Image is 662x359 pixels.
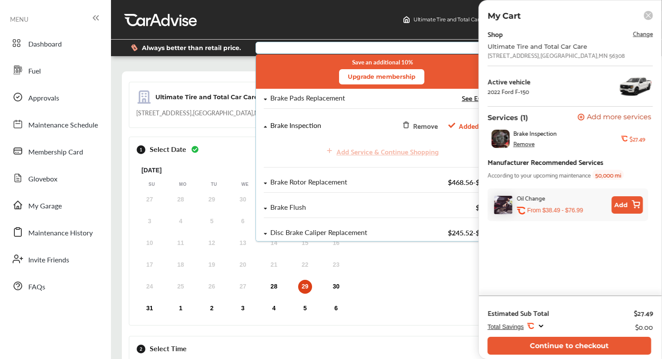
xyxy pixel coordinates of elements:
[475,202,501,212] span: $131.99
[487,52,625,59] div: [STREET_ADDRESS] , [GEOGRAPHIC_DATA] , MN 56308
[174,258,188,272] div: Not available Monday, August 18th, 2025
[413,120,437,131] div: Remove
[155,93,258,101] div: Ultimate Tire and Total Car Care
[618,73,653,99] img: 15010_st0640_046.png
[8,248,102,270] a: Invite Friends
[487,323,524,330] span: Total Savings
[28,282,45,293] span: FAQs
[241,181,249,188] div: We
[587,114,651,122] span: Add more services
[8,32,102,54] a: Dashboard
[329,280,343,294] div: Choose Saturday, August 30th, 2025
[8,113,102,135] a: Maintenance Schedule
[487,11,521,21] p: My Cart
[136,89,152,105] img: default_shop_logo.394c5474.svg
[403,16,410,23] img: header-home-logo.8d720a4f.svg
[491,130,510,148] img: brake-inspection-thumb.jpg
[28,66,41,77] span: Fuel
[267,280,281,294] div: Choose Thursday, August 28th, 2025
[578,114,651,122] button: Add more services
[487,28,503,40] div: Shop
[8,140,102,162] a: Membership Card
[136,167,354,174] div: [DATE]
[8,221,102,243] a: Maintenance History
[210,181,218,188] div: Tu
[28,93,59,104] span: Approvals
[28,201,62,212] span: My Garage
[174,236,188,250] div: Not available Monday, August 11th, 2025
[236,280,250,294] div: Not available Wednesday, August 27th, 2025
[513,140,534,147] div: Remove
[236,193,250,207] div: Not available Wednesday, July 30th, 2025
[205,215,219,228] div: Not available Tuesday, August 5th, 2025
[10,16,28,23] span: MENU
[205,302,219,315] div: Choose Tuesday, September 2nd, 2025
[267,258,281,272] div: Not available Thursday, August 21st, 2025
[487,43,627,50] div: Ultimate Tire and Total Car Care
[487,114,528,122] p: Services (1)
[494,196,512,214] img: oil-change-thumb.jpg
[136,108,284,117] div: [STREET_ADDRESS] , [GEOGRAPHIC_DATA] , MN 56308
[487,337,651,355] button: Continue to checkout
[131,44,138,51] img: dollor_label_vector.a70140d1.svg
[270,229,367,236] div: Disc Brake Caliper Replacement
[447,177,501,187] span: $468.56 - $984.85
[527,206,583,215] p: From $38.49 - $76.99
[143,258,157,272] div: Not available Sunday, August 17th, 2025
[487,88,529,95] div: 2022 Ford F-150
[8,194,102,216] a: My Garage
[136,141,637,158] div: Select Date
[270,178,347,186] div: Brake Rotor Replacement
[629,135,645,142] b: $27.49
[174,215,188,228] div: Not available Monday, August 4th, 2025
[487,170,591,180] span: According to your upcoming maintenance
[142,45,241,51] span: Always better than retail price.
[174,280,188,294] div: Not available Monday, August 25th, 2025
[298,236,312,250] div: Not available Friday, August 15th, 2025
[578,114,653,122] a: Add more services
[487,77,530,85] div: Active vehicle
[413,16,628,23] span: Ultimate Tire and Total Car Care , [STREET_ADDRESS] [GEOGRAPHIC_DATA] , MN 56308
[174,193,188,207] div: Not available Monday, July 28th, 2025
[28,147,83,158] span: Membership Card
[298,302,312,315] div: Choose Friday, September 5th, 2025
[8,86,102,108] a: Approvals
[8,167,102,189] a: Glovebox
[592,170,624,180] span: 50,000 mi
[487,156,603,168] div: Manufacturer Recommended Services
[236,236,250,250] div: Not available Wednesday, August 13th, 2025
[267,302,281,315] div: Choose Thursday, September 4th, 2025
[143,236,157,250] div: Not available Sunday, August 10th, 2025
[143,215,157,228] div: Not available Sunday, August 3rd, 2025
[205,236,219,250] div: Not available Tuesday, August 12th, 2025
[270,94,345,102] div: Brake Pads Replacement
[352,59,413,66] small: Save an additional 10%
[137,145,145,154] div: 1
[174,302,188,315] div: Choose Monday, September 1st, 2025
[143,302,157,315] div: Choose Sunday, August 31st, 2025
[28,120,98,131] span: Maintenance Schedule
[137,345,145,353] div: 2
[298,258,312,272] div: Not available Friday, August 22nd, 2025
[339,69,424,84] button: Upgrade membership
[270,204,306,211] div: Brake Flush
[28,39,62,50] span: Dashboard
[329,258,343,272] div: Not available Saturday, August 23rd, 2025
[458,120,501,131] span: Added to cart
[329,302,343,315] div: Choose Saturday, September 6th, 2025
[298,280,312,294] div: Choose Friday, August 29th, 2025
[28,174,57,185] span: Glovebox
[236,302,250,315] div: Choose Wednesday, September 3rd, 2025
[612,196,643,214] button: Add
[236,258,250,272] div: Not available Wednesday, August 20th, 2025
[267,236,281,250] div: Not available Thursday, August 14th, 2025
[236,215,250,228] div: Not available Wednesday, August 6th, 2025
[28,228,93,239] span: Maintenance History
[28,255,69,266] span: Invite Friends
[205,193,219,207] div: Not available Tuesday, July 29th, 2025
[633,28,653,38] span: Change
[205,280,219,294] div: Not available Tuesday, August 26th, 2025
[635,321,653,332] div: $0.00
[8,59,102,81] a: Fuel
[205,258,219,272] div: Not available Tuesday, August 19th, 2025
